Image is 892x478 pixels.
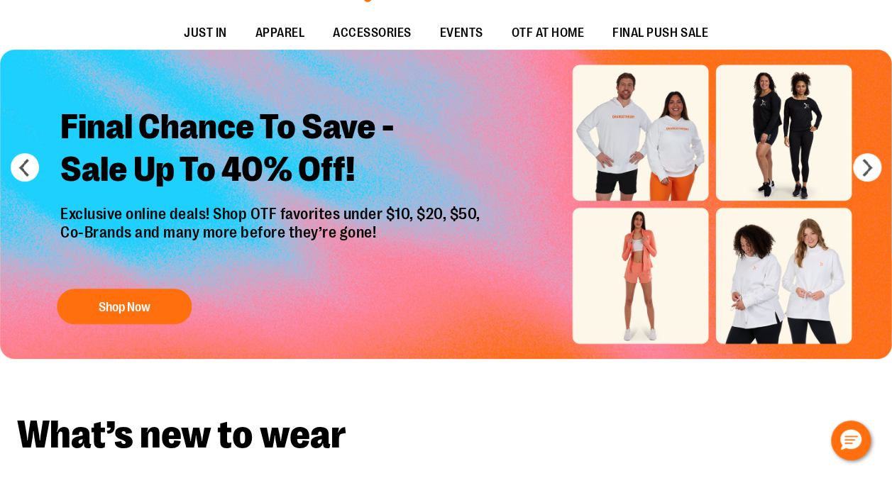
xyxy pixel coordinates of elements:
a: FINAL PUSH SALE [598,17,722,50]
button: prev [11,153,39,182]
button: Shop Now [57,289,192,324]
p: Exclusive online deals! Shop OTF favorites under $10, $20, $50, Co-Brands and many more before th... [50,205,495,274]
span: FINAL PUSH SALE [612,17,708,49]
span: APPAREL [255,17,305,49]
a: APPAREL [241,17,319,50]
span: EVENTS [440,17,483,49]
a: EVENTS [426,17,497,50]
h2: Final Chance To Save - Sale Up To 40% Off! [50,95,495,205]
a: Final Chance To Save -Sale Up To 40% Off! Exclusive online deals! Shop OTF favorites under $10, $... [50,95,495,331]
button: next [853,153,881,182]
span: OTF AT HOME [512,17,585,49]
a: OTF AT HOME [497,17,599,50]
button: Hello, have a question? Let’s chat. [831,421,871,460]
a: ACCESSORIES [319,17,426,50]
h2: What’s new to wear [17,416,875,455]
span: ACCESSORIES [333,17,412,49]
a: JUST IN [170,17,241,50]
span: JUST IN [184,17,227,49]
